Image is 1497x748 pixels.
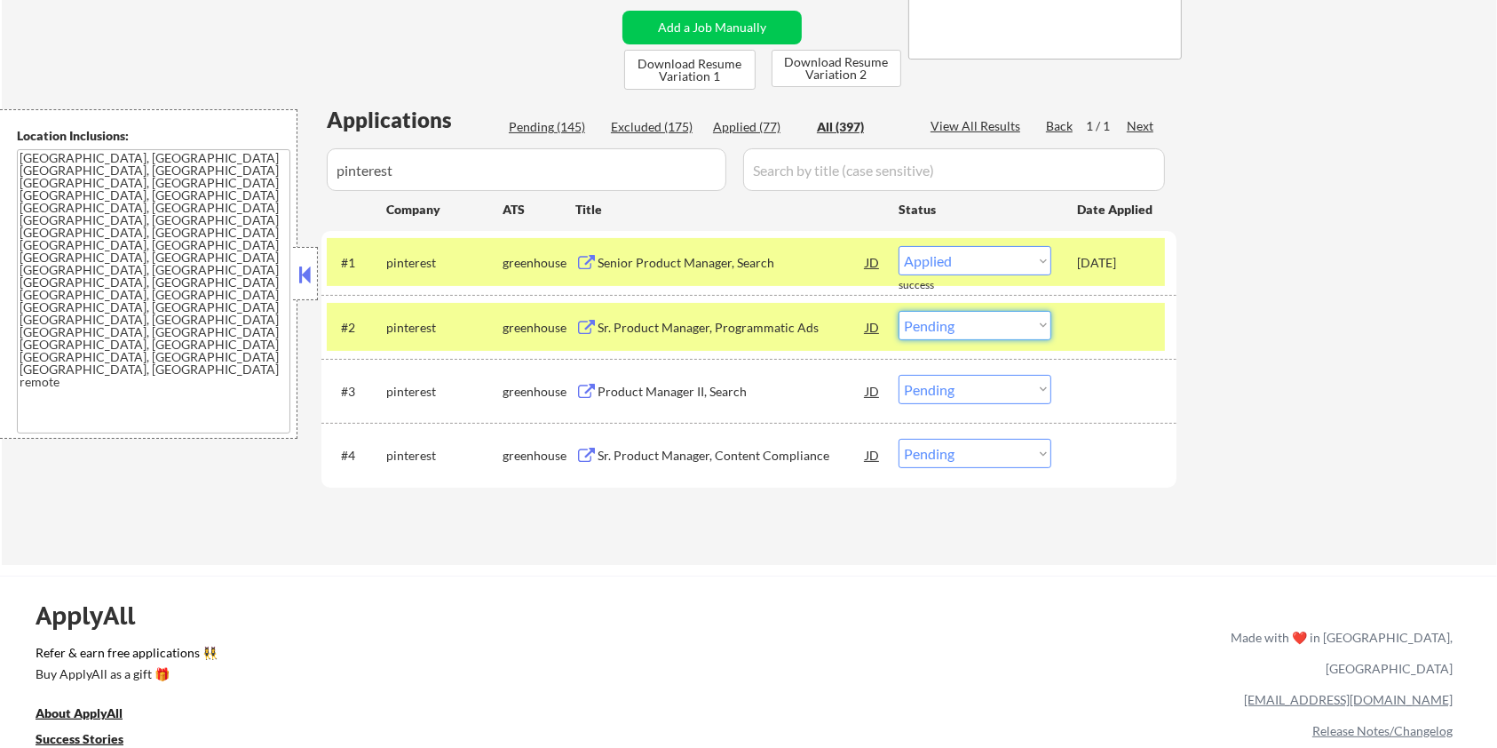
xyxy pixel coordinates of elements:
div: Senior Product Manager, Search [598,254,866,272]
div: Back [1046,117,1074,135]
div: success [899,278,970,293]
div: Sr. Product Manager, Programmatic Ads [598,319,866,337]
div: #4 [341,447,372,465]
div: JD [864,439,882,471]
div: #2 [341,319,372,337]
div: All (397) [817,118,906,136]
div: View All Results [931,117,1026,135]
u: About ApplyAll [36,705,123,720]
div: pinterest [386,319,503,337]
div: Pending (145) [509,118,598,136]
a: About ApplyAll [36,704,147,727]
div: Applications [327,109,503,131]
a: Buy ApplyAll as a gift 🎁 [36,665,213,688]
div: Made with ❤️ in [GEOGRAPHIC_DATA], [GEOGRAPHIC_DATA] [1224,622,1453,684]
div: #1 [341,254,372,272]
button: Download Resume Variation 2 [772,50,901,87]
div: Location Inclusions: [17,127,290,145]
div: JD [864,375,882,407]
a: Release Notes/Changelog [1312,723,1453,738]
div: greenhouse [503,254,575,272]
div: Next [1127,117,1155,135]
div: Company [386,201,503,219]
div: pinterest [386,383,503,401]
div: Applied (77) [713,118,802,136]
div: Date Applied [1077,201,1155,219]
div: pinterest [386,447,503,465]
input: Search by company (case sensitive) [327,148,726,191]
div: greenhouse [503,319,575,337]
div: [DATE] [1077,254,1155,272]
div: 1 / 1 [1086,117,1127,135]
div: JD [864,311,882,343]
a: Refer & earn free applications 👯‍♀️ [36,647,859,665]
div: Sr. Product Manager, Content Compliance [598,447,866,465]
div: Buy ApplyAll as a gift 🎁 [36,668,213,680]
div: ATS [503,201,575,219]
button: Download Resume Variation 1 [624,50,756,90]
div: Excluded (175) [611,118,700,136]
input: Search by title (case sensitive) [743,148,1165,191]
div: Title [575,201,882,219]
div: greenhouse [503,447,575,465]
div: JD [864,246,882,278]
a: [EMAIL_ADDRESS][DOMAIN_NAME] [1244,692,1453,707]
div: greenhouse [503,383,575,401]
div: pinterest [386,254,503,272]
u: Success Stories [36,731,123,746]
div: Status [899,193,1051,225]
div: #3 [341,383,372,401]
div: Product Manager II, Search [598,383,866,401]
div: ApplyAll [36,601,155,631]
button: Add a Job Manually [622,11,802,44]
